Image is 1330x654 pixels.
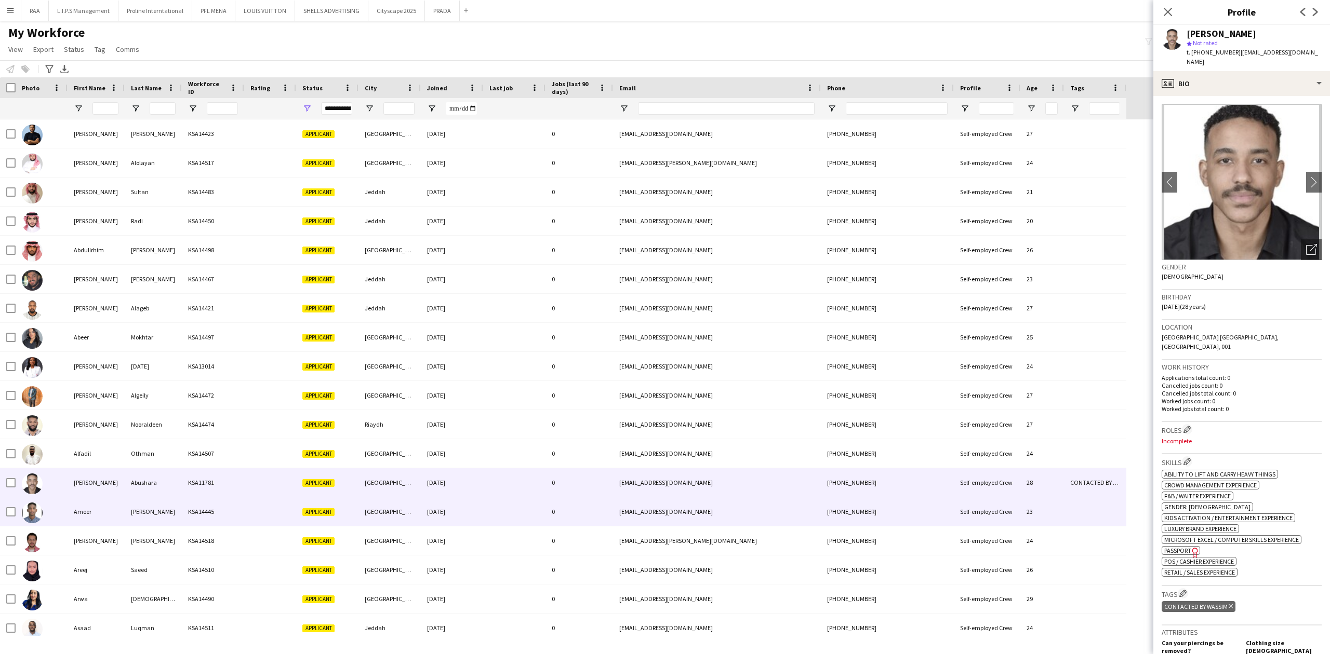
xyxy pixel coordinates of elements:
[125,497,182,526] div: [PERSON_NAME]
[489,84,513,92] span: Last job
[295,1,368,21] button: SHELLS ADVERTISING
[60,43,88,56] a: Status
[546,614,613,642] div: 0
[125,323,182,351] div: Mokhtar
[1064,468,1126,497] div: CONTACTED BY WASSIM
[182,526,244,555] div: KSA14518
[302,334,335,342] span: Applicant
[125,468,182,497] div: Abushara
[192,1,235,21] button: PFL MENA
[546,584,613,613] div: 0
[68,497,125,526] div: Ameer
[1162,333,1279,350] span: [GEOGRAPHIC_DATA] [GEOGRAPHIC_DATA], [GEOGRAPHIC_DATA], 001
[358,323,421,351] div: [GEOGRAPHIC_DATA]
[22,241,43,262] img: Abdullrhim Ahmed
[383,102,415,115] input: City Filter Input
[960,84,981,92] span: Profile
[427,84,447,92] span: Joined
[619,84,636,92] span: Email
[302,305,335,312] span: Applicant
[22,561,43,581] img: Areej Saeed
[1020,265,1064,293] div: 23
[1020,323,1064,351] div: 25
[22,473,43,494] img: Ali Abushara
[74,84,105,92] span: First Name
[68,148,125,177] div: [PERSON_NAME]
[22,386,43,407] img: Ahmed Algeily
[821,381,954,410] div: [PHONE_NUMBER]
[821,119,954,148] div: [PHONE_NUMBER]
[131,104,140,113] button: Open Filter Menu
[954,178,1020,206] div: Self-employed Crew
[1045,102,1058,115] input: Age Filter Input
[68,381,125,410] div: [PERSON_NAME]
[302,450,335,458] span: Applicant
[358,555,421,584] div: [GEOGRAPHIC_DATA]
[954,236,1020,264] div: Self-employed Crew
[182,148,244,177] div: KSA14517
[1020,468,1064,497] div: 28
[125,178,182,206] div: Sultan
[68,352,125,380] div: [PERSON_NAME]
[125,119,182,148] div: [PERSON_NAME]
[182,236,244,264] div: KSA14498
[182,381,244,410] div: KSA14472
[1162,437,1322,445] p: Incomplete
[182,439,244,468] div: KSA14507
[1089,102,1120,115] input: Tags Filter Input
[613,410,821,439] div: [EMAIL_ADDRESS][DOMAIN_NAME]
[358,119,421,148] div: [GEOGRAPHIC_DATA]
[68,584,125,613] div: Arwa
[22,444,43,465] img: Alfadil Othman
[954,148,1020,177] div: Self-employed Crew
[29,43,58,56] a: Export
[821,265,954,293] div: [PHONE_NUMBER]
[821,410,954,439] div: [PHONE_NUMBER]
[68,207,125,235] div: [PERSON_NAME]
[1193,39,1218,47] span: Not rated
[302,247,335,254] span: Applicant
[68,526,125,555] div: [PERSON_NAME]
[302,104,312,113] button: Open Filter Menu
[358,265,421,293] div: Jeddah
[182,410,244,439] div: KSA14474
[1162,405,1322,413] p: Worked jobs total count: 0
[546,207,613,235] div: 0
[68,439,125,468] div: Alfadil
[613,148,821,177] div: [EMAIL_ADDRESS][PERSON_NAME][DOMAIN_NAME]
[358,468,421,497] div: [GEOGRAPHIC_DATA]
[1153,5,1330,19] h3: Profile
[358,236,421,264] div: [GEOGRAPHIC_DATA]
[613,352,821,380] div: [EMAIL_ADDRESS][DOMAIN_NAME]
[358,526,421,555] div: [GEOGRAPHIC_DATA]
[954,352,1020,380] div: Self-employed Crew
[90,43,110,56] a: Tag
[1020,236,1064,264] div: 26
[421,207,483,235] div: [DATE]
[22,415,43,436] img: Ahmed Nooraldeen
[1070,104,1080,113] button: Open Filter Menu
[125,410,182,439] div: Nooraldeen
[182,555,244,584] div: KSA14510
[1162,362,1322,372] h3: Work history
[421,468,483,497] div: [DATE]
[1020,148,1064,177] div: 24
[22,328,43,349] img: Abeer Mokhtar
[1164,481,1257,489] span: Crowd management experience
[1162,382,1322,389] p: Cancelled jobs count: 0
[182,119,244,148] div: KSA14423
[358,148,421,177] div: [GEOGRAPHIC_DATA]
[421,526,483,555] div: [DATE]
[68,178,125,206] div: [PERSON_NAME]
[302,479,335,487] span: Applicant
[182,584,244,613] div: KSA14490
[22,590,43,610] img: Arwa Musa
[182,265,244,293] div: KSA14467
[1162,292,1322,302] h3: Birthday
[68,236,125,264] div: Abdullrhim
[1020,294,1064,322] div: 27
[546,381,613,410] div: 0
[421,410,483,439] div: [DATE]
[821,614,954,642] div: [PHONE_NUMBER]
[33,45,54,54] span: Export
